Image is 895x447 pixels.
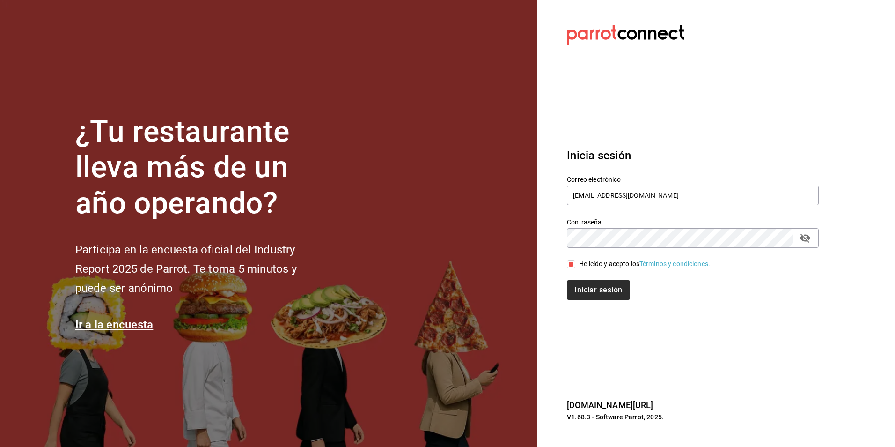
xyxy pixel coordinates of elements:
button: Campo de contraseña [797,230,813,246]
input: Ingresa tu correo electrónico [567,186,819,205]
a: Ir a la encuesta [75,318,154,331]
h1: ¿Tu restaurante lleva más de un año operando? [75,114,328,222]
a: Términos y condiciones. [639,260,710,268]
label: Contraseña [567,218,819,225]
button: Iniciar sesión [567,280,630,300]
div: He leído y acepto los [579,259,710,269]
p: V1.68.3 - Software Parrot, 2025. [567,412,819,422]
a: [DOMAIN_NAME][URL] [567,400,653,410]
h2: Participa en la encuesta oficial del Industry Report 2025 de Parrot. Te toma 5 minutos y puede se... [75,240,328,298]
label: Correo electrónico [567,176,819,182]
h3: Inicia sesión [567,147,819,164]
